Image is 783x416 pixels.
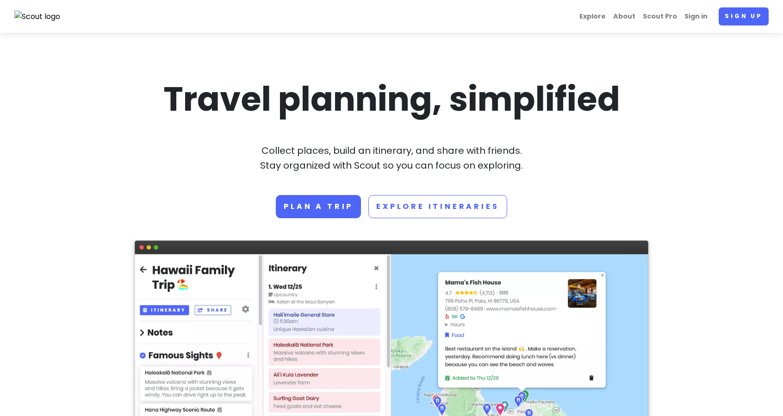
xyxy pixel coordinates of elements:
a: Scout Pro [639,7,681,25]
a: Explore Itineraries [368,195,507,218]
a: Sign up [719,7,769,25]
a: Explore [576,7,609,25]
p: Collect places, build an itinerary, and share with friends. Stay organized with Scout so you can ... [135,143,648,173]
a: About [609,7,639,25]
a: Sign in [681,7,711,25]
img: Scout logo [14,11,61,23]
h1: Travel planning, simplified [135,77,648,121]
a: Plan a trip [276,195,361,218]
